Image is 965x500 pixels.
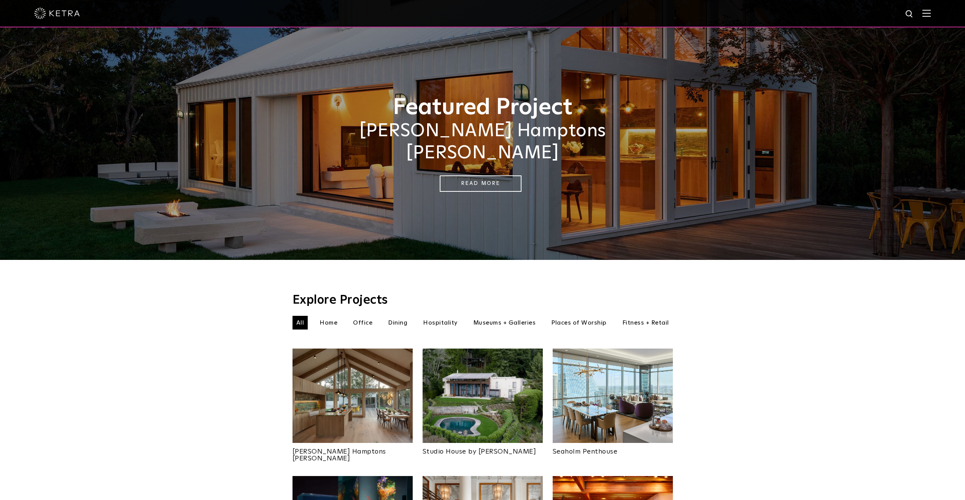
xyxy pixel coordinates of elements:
[553,349,673,443] img: Project_Landing_Thumbnail-2022smaller
[293,349,413,443] img: Project_Landing_Thumbnail-2021
[316,316,341,330] li: Home
[293,294,673,306] h3: Explore Projects
[440,175,521,192] a: Read More
[419,316,461,330] li: Hospitality
[349,316,376,330] li: Office
[293,120,673,164] h2: [PERSON_NAME] Hamptons [PERSON_NAME]
[618,316,673,330] li: Fitness + Retail
[293,443,413,462] a: [PERSON_NAME] Hamptons [PERSON_NAME]
[34,8,80,19] img: ketra-logo-2019-white
[423,443,543,455] a: Studio House by [PERSON_NAME]
[547,316,610,330] li: Places of Worship
[423,349,543,443] img: An aerial view of Olson Kundig's Studio House in Seattle
[553,443,673,455] a: Seaholm Penthouse
[469,316,540,330] li: Museums + Galleries
[384,316,411,330] li: Dining
[293,316,308,330] li: All
[293,95,673,120] h1: Featured Project
[905,10,914,19] img: search icon
[922,10,931,17] img: Hamburger%20Nav.svg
